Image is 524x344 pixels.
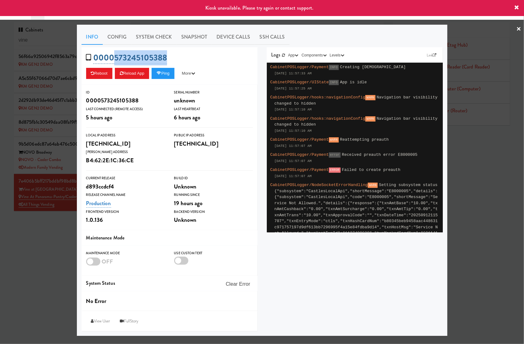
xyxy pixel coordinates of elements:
a: System Check [132,29,177,45]
span: Received preauth error E8000005 [342,152,417,157]
span: CabinetPOSLogger/Payment [270,152,329,157]
div: No Error [86,296,253,306]
a: View User [86,316,115,327]
div: Unknown [174,215,253,225]
div: Public IP Address [174,132,253,139]
a: × [517,20,522,39]
span: [DATE] 11:57:25 AM [275,87,312,90]
a: Link [425,52,438,58]
span: [DATE] 11:57:10 AM [275,108,312,111]
div: [TECHNICAL_ID] [86,139,165,149]
a: Config [103,29,132,45]
div: [PERSON_NAME] Address [86,149,165,155]
div: 0000573245105388 [86,95,165,106]
span: [DATE] 11:57:33 AM [275,72,312,75]
div: d893ccdcf4 [86,181,165,192]
span: CabinetPOSLogger/hooks:navigationConfig [270,95,365,100]
span: Setting subsystem status {"subsystem":"CastlesLocalApi","shortMessage":"E8000005","details":{"sub... [275,183,438,247]
a: FullStory [115,316,144,327]
div: [TECHNICAL_ID] [174,139,253,149]
div: Maintenance Mode [86,250,165,256]
span: Maintenance Mode [86,234,125,241]
span: Navigation bar visibility changed to hidden [275,95,438,106]
span: WARN [365,116,375,122]
div: Release Channel Name [86,192,165,198]
div: 1.0.136 [86,215,165,225]
div: Running Since [174,192,253,198]
button: Ping [152,68,174,79]
span: CabinetPOSLogger/hooks:navigationConfig [270,116,365,121]
span: System Status [86,280,115,287]
span: 5 hours ago [86,113,113,122]
div: Local IP Address [86,132,165,139]
span: Failed to create preauth [342,168,400,172]
a: Snapshot [177,29,212,45]
span: Kiosk unavailable. Please try again or contact support. [205,4,314,11]
span: Reattempting preauth [340,137,389,142]
span: [DATE] 11:57:07 AM [275,144,312,148]
span: App is idle [340,80,367,85]
button: Reboot [86,68,113,79]
span: WARN [329,137,339,143]
a: 0000573245105388 [93,52,167,64]
button: Clear Error [223,279,253,290]
div: Backend Version [174,209,253,215]
div: Last Connected (Remote Access) [86,106,165,112]
button: App [287,52,300,58]
span: CabinetPOSLogger/NodeSocketErrorHandling [270,183,368,187]
div: Unknown [174,181,253,192]
span: [DATE] 11:57:07 AM [275,174,312,178]
span: ERROR [329,168,341,173]
button: More [177,68,200,79]
div: unknown [174,95,253,106]
div: Use Custom Text [174,250,253,256]
button: Reload App [115,68,149,79]
span: CabinetPOSLogger/Payment [270,65,329,69]
div: Current Release [86,175,165,181]
span: WARN [365,95,375,100]
span: CabinetPOSLogger/Payment [270,137,329,142]
a: Device Calls [212,29,255,45]
span: error [329,152,341,158]
div: Build Id [174,175,253,181]
span: [DATE] 11:57:07 AM [275,159,312,163]
span: CabinetPOSLogger/Payment [270,168,329,172]
div: B4:62:2E:1C:36:CE [86,155,165,166]
span: [DATE] 11:57:10 AM [275,129,312,133]
a: Info [82,29,103,45]
span: INFO [329,80,339,85]
span: INFO [329,65,339,70]
div: Last Heartbeat [174,106,253,112]
div: Serial Number [174,89,253,96]
span: Logs [271,51,280,58]
span: CabinetPOSLogger/UIState [270,80,329,85]
span: 6 hours ago [174,113,201,122]
span: 19 hours ago [174,199,203,207]
span: Creating [DEMOGRAPHIC_DATA] [340,65,406,69]
span: WARN [368,183,378,188]
a: Production [86,199,111,208]
button: Levels [328,52,346,58]
a: SSH Calls [255,29,290,45]
div: Frontend Version [86,209,165,215]
div: ID [86,89,165,96]
span: OFF [102,257,113,266]
button: Components [300,52,328,58]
